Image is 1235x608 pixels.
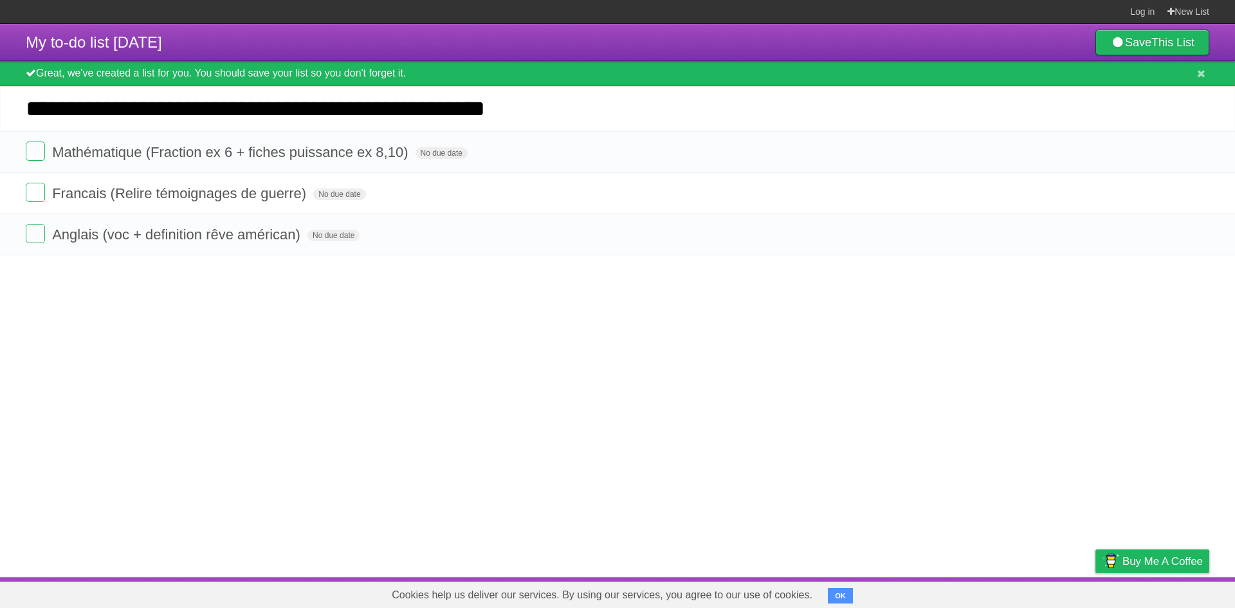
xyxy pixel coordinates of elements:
b: This List [1151,36,1194,49]
a: Buy me a coffee [1095,549,1209,573]
label: Done [26,224,45,243]
button: OK [828,588,853,603]
span: Cookies help us deliver our services. By using our services, you agree to our use of cookies. [379,582,825,608]
a: SaveThis List [1095,30,1209,55]
label: Done [26,142,45,161]
span: Buy me a coffee [1122,550,1203,573]
a: About [924,580,951,605]
span: Francais (Relire témoignages de guerre) [52,185,309,201]
span: Mathématique (Fraction ex 6 + fiches puissance ex 8,10) [52,144,411,160]
span: No due date [307,230,360,241]
span: No due date [313,189,365,200]
a: Terms [1035,580,1063,605]
a: Developers [967,580,1019,605]
span: Anglais (voc + definition rêve américan) [52,226,304,243]
span: My to-do list [DATE] [26,33,162,51]
img: Buy me a coffee [1102,550,1119,572]
label: Done [26,183,45,202]
span: No due date [416,147,468,159]
a: Suggest a feature [1128,580,1209,605]
a: Privacy [1079,580,1112,605]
